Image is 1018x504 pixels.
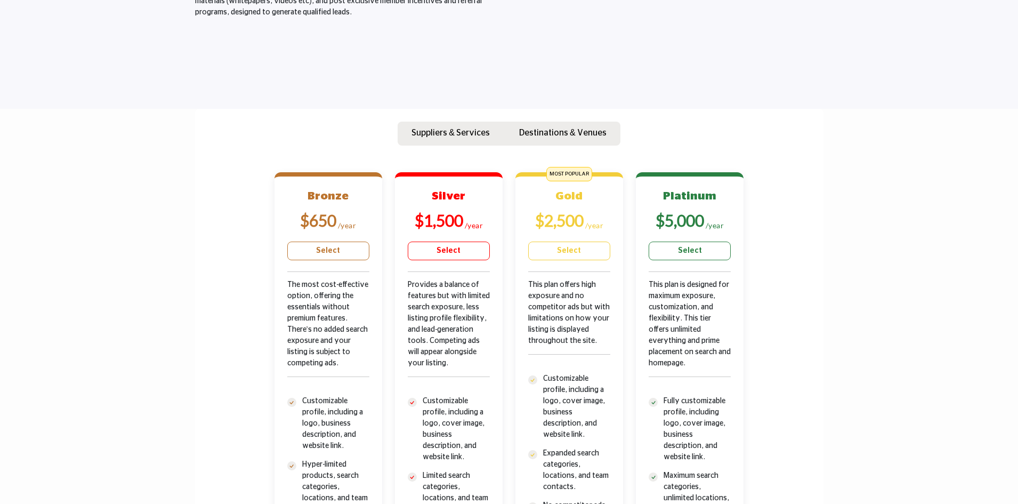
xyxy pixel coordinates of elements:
[287,279,369,396] div: The most cost-effective option, offering the essentials without premium features. There’s no adde...
[585,221,604,230] sub: /year
[432,190,465,202] b: Silver
[535,211,584,230] b: $2,500
[465,221,483,230] sub: /year
[308,190,349,202] b: Bronze
[663,190,716,202] b: Platinum
[656,211,704,230] b: $5,000
[415,211,463,230] b: $1,500
[408,279,490,396] div: Provides a balance of features but with limited search exposure, less listing profile flexibility...
[398,122,504,146] button: Suppliers & Services
[706,221,724,230] sub: /year
[338,221,357,230] sub: /year
[664,396,731,463] p: Fully customizable profile, including logo, cover image, business description, and website link.
[543,448,610,493] p: Expanded search categories, locations, and team contacts.
[546,167,592,181] span: MOST POPULAR
[649,242,731,260] a: Select
[300,211,336,230] b: $650
[528,242,610,260] a: Select
[505,122,620,146] button: Destinations & Venues
[555,190,583,202] b: Gold
[423,396,490,463] p: Customizable profile, including a logo, cover image, business description, and website link.
[287,242,369,260] a: Select
[408,242,490,260] a: Select
[528,279,610,373] div: This plan offers high exposure and no competitor ads but with limitations on how your listing is ...
[302,396,369,452] p: Customizable profile, including a logo, business description, and website link.
[649,279,731,396] div: This plan is designed for maximum exposure, customization, and flexibility. This tier offers unli...
[543,373,610,441] p: Customizable profile, including a logo, cover image, business description, and website link.
[411,126,490,139] p: Suppliers & Services
[519,126,607,139] p: Destinations & Venues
